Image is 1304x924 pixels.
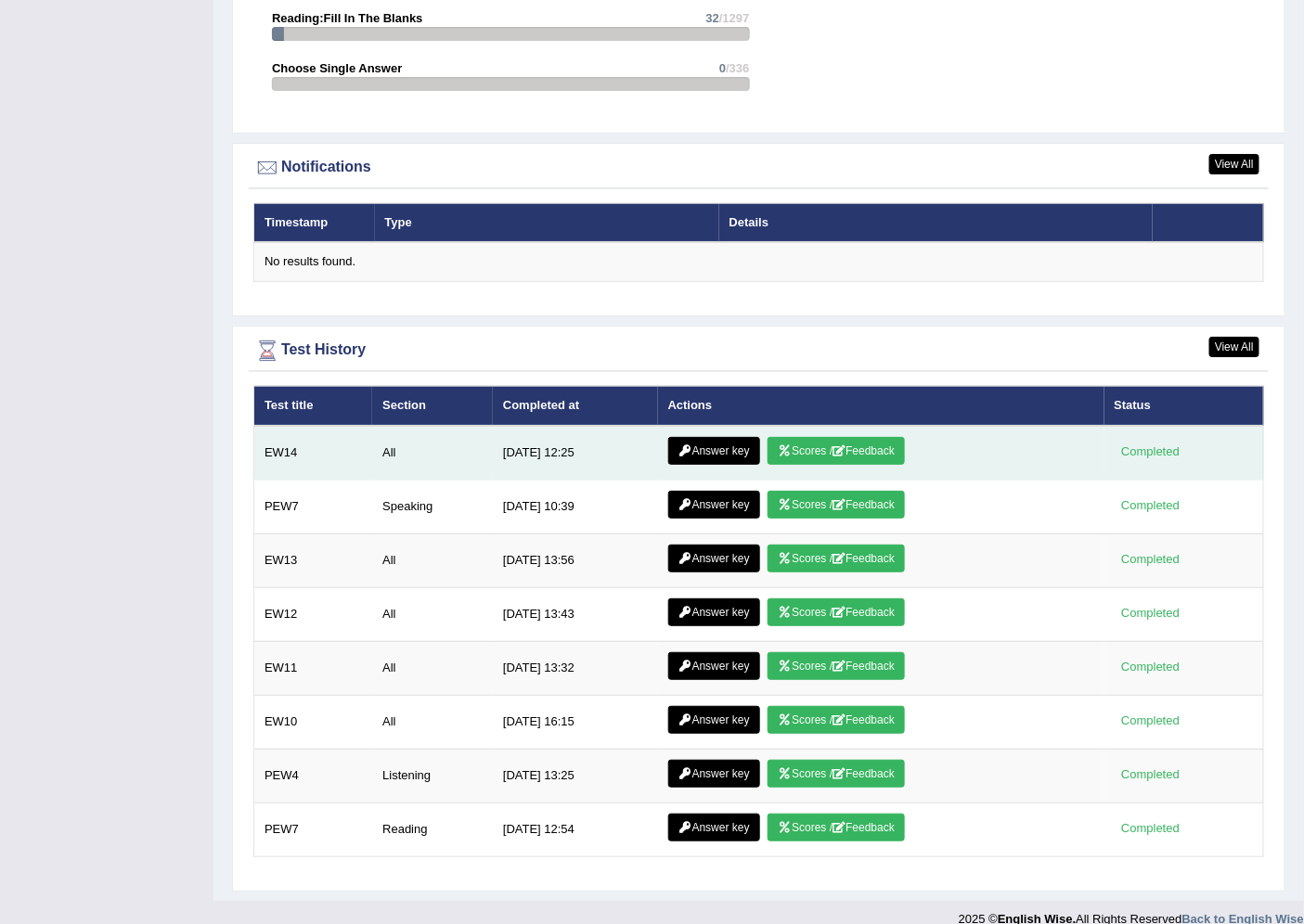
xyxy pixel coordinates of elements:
span: /1297 [719,11,750,25]
td: EW11 [254,641,373,695]
a: Answer key [668,706,760,734]
div: Completed [1115,443,1187,462]
a: Answer key [668,760,760,788]
td: [DATE] 13:25 [493,749,658,802]
th: Section [372,386,493,425]
a: Scores /Feedback [768,545,905,572]
div: Completed [1115,819,1187,839]
td: PEW7 [254,480,373,533]
th: Actions [658,386,1104,425]
th: Status [1104,386,1264,425]
td: [DATE] 13:32 [493,641,658,695]
td: [DATE] 12:25 [493,426,658,481]
div: Completed [1115,712,1187,731]
td: All [372,533,493,587]
a: View All [1209,337,1259,357]
div: Completed [1115,765,1187,785]
a: Answer key [668,652,760,680]
th: Completed at [493,386,658,425]
td: Listening [372,749,493,802]
span: 32 [705,11,718,25]
th: Timestamp [254,203,375,242]
a: Answer key [668,814,760,841]
td: [DATE] 13:43 [493,587,658,641]
td: EW14 [254,426,373,481]
a: Scores /Feedback [768,652,905,680]
a: Answer key [668,491,760,519]
th: Details [719,203,1153,242]
div: Completed [1115,658,1187,677]
a: View All [1209,154,1259,174]
div: Completed [1115,604,1187,623]
div: No results found. [265,253,1253,271]
a: Scores /Feedback [768,491,905,519]
a: Answer key [668,437,760,465]
a: Scores /Feedback [768,706,905,734]
td: All [372,695,493,749]
strong: Choose Single Answer [272,61,402,75]
td: All [372,587,493,641]
td: [DATE] 12:54 [493,802,658,856]
td: PEW4 [254,749,373,802]
td: EW12 [254,587,373,641]
a: Scores /Feedback [768,598,905,626]
td: PEW7 [254,802,373,856]
a: Scores /Feedback [768,814,905,841]
a: Scores /Feedback [768,760,905,788]
td: EW13 [254,533,373,587]
th: Type [375,203,719,242]
td: [DATE] 16:15 [493,695,658,749]
td: EW10 [254,695,373,749]
div: Notifications [253,154,1264,182]
strong: Reading:Fill In The Blanks [272,11,423,25]
span: 0 [719,61,726,75]
div: Completed [1115,550,1187,570]
td: Speaking [372,480,493,533]
a: Answer key [668,598,760,626]
div: Test History [253,337,1264,365]
a: Scores /Feedback [768,437,905,465]
span: /336 [726,61,749,75]
td: [DATE] 10:39 [493,480,658,533]
td: All [372,641,493,695]
td: [DATE] 13:56 [493,533,658,587]
td: Reading [372,802,493,856]
div: Completed [1115,496,1187,516]
td: All [372,426,493,481]
a: Answer key [668,545,760,572]
th: Test title [254,386,373,425]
